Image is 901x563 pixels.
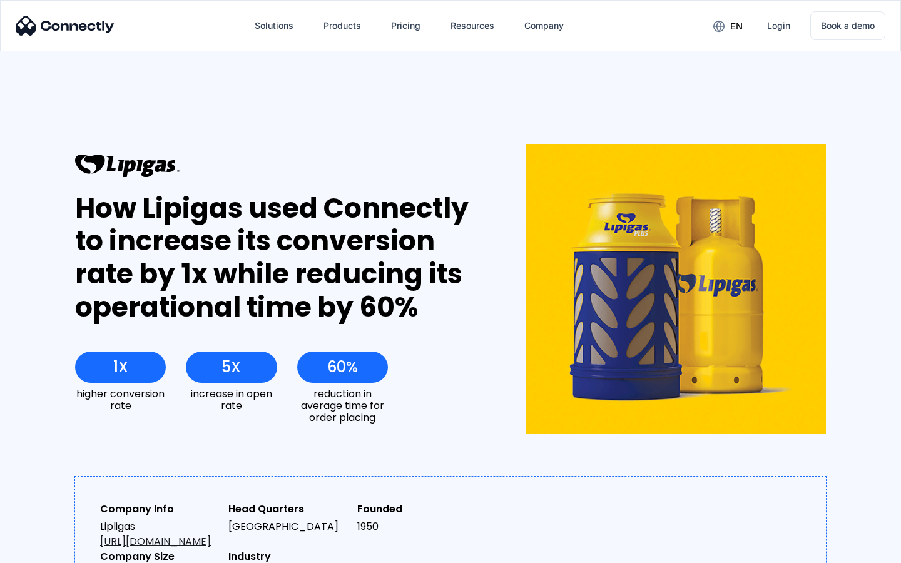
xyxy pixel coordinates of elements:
a: Login [757,11,800,41]
div: reduction in average time for order placing [297,388,388,424]
div: higher conversion rate [75,388,166,412]
div: Login [767,17,790,34]
a: [URL][DOMAIN_NAME] [100,534,211,549]
div: Founded [357,502,476,517]
a: Book a demo [810,11,885,40]
div: 1950 [357,519,476,534]
aside: Language selected: English [13,541,75,559]
div: Head Quarters [228,502,347,517]
div: 60% [327,358,358,376]
div: 1X [113,358,128,376]
a: Pricing [381,11,430,41]
div: How Lipigas used Connectly to increase its conversion rate by 1x while reducing its operational t... [75,192,480,324]
div: [GEOGRAPHIC_DATA] [228,519,347,534]
div: Lipligas [100,519,218,549]
div: Company Info [100,502,218,517]
div: Solutions [255,17,293,34]
ul: Language list [25,541,75,559]
div: 5X [221,358,241,376]
div: Company [524,17,564,34]
img: Connectly Logo [16,16,115,36]
div: Resources [450,17,494,34]
div: Products [323,17,361,34]
div: en [730,18,743,35]
div: Pricing [391,17,420,34]
div: increase in open rate [186,388,277,412]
